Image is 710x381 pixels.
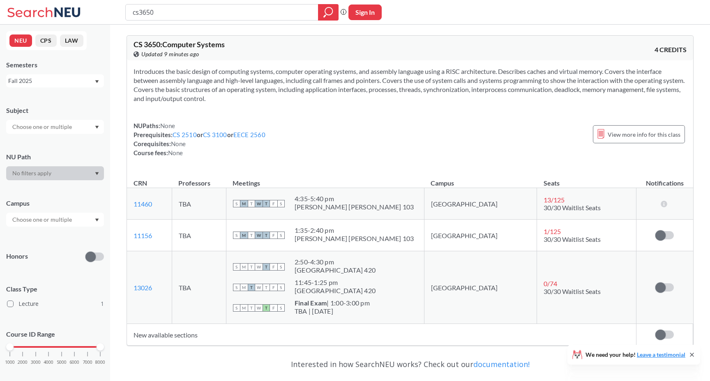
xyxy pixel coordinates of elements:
[132,5,312,19] input: Class, professor, course number, "phrase"
[8,215,77,225] input: Choose one or multiple
[263,200,270,207] span: T
[255,304,263,312] span: W
[6,120,104,134] div: Dropdown arrow
[134,232,152,239] a: 11156
[6,74,104,87] div: Fall 2025Dropdown arrow
[31,360,41,365] span: 3000
[83,360,92,365] span: 7000
[172,251,226,324] td: TBA
[544,235,601,243] span: 30/30 Waitlist Seats
[586,352,685,358] span: We need your help!
[544,204,601,211] span: 30/30 Waitlist Seats
[277,284,285,291] span: S
[233,200,240,207] span: S
[348,5,382,20] button: Sign In
[277,304,285,312] span: S
[270,200,277,207] span: F
[6,60,104,69] div: Semesters
[240,263,248,271] span: M
[233,232,240,239] span: S
[168,149,183,156] span: None
[318,4,339,21] div: magnifying glass
[637,351,685,358] a: Leave a testimonial
[141,50,199,59] span: Updated 9 minutes ago
[95,360,105,365] span: 8000
[134,284,152,291] a: 13026
[295,287,376,295] div: [GEOGRAPHIC_DATA] 420
[6,252,28,261] p: Honors
[172,188,226,220] td: TBA
[295,258,376,266] div: 2:50 - 4:30 pm
[270,263,277,271] span: F
[248,284,255,291] span: T
[263,284,270,291] span: T
[248,232,255,239] span: T
[263,232,270,239] span: T
[134,67,687,103] section: Introduces the basic design of computing systems, computer operating systems, and assembly langua...
[248,200,255,207] span: T
[263,304,270,312] span: T
[240,200,248,207] span: M
[134,121,265,157] div: NUPaths: Prerequisites: or or Corequisites: Course fees:
[636,170,693,188] th: Notifications
[233,304,240,312] span: S
[172,170,226,188] th: Professors
[277,263,285,271] span: S
[255,263,263,271] span: W
[473,359,530,369] a: documentation!
[295,234,414,243] div: [PERSON_NAME] [PERSON_NAME] 103
[255,284,263,291] span: W
[424,251,537,324] td: [GEOGRAPHIC_DATA]
[6,213,104,227] div: Dropdown arrow
[240,284,248,291] span: M
[160,122,175,129] span: None
[424,188,537,220] td: [GEOGRAPHIC_DATA]
[270,304,277,312] span: F
[95,80,99,83] svg: Dropdown arrow
[95,126,99,129] svg: Dropdown arrow
[248,304,255,312] span: T
[7,298,104,309] label: Lecture
[233,131,265,138] a: EECE 2560
[270,232,277,239] span: F
[544,287,601,295] span: 30/30 Waitlist Seats
[6,152,104,161] div: NU Path
[537,170,636,188] th: Seats
[95,218,99,222] svg: Dropdown arrow
[6,285,104,294] span: Class Type
[655,45,687,54] span: 4 CREDITS
[173,131,197,138] a: CS 2510
[295,195,414,203] div: 4:35 - 5:40 pm
[424,220,537,251] td: [GEOGRAPHIC_DATA]
[240,232,248,239] span: M
[295,307,370,315] div: TBA | [DATE]
[248,263,255,271] span: T
[5,360,15,365] span: 1000
[255,200,263,207] span: W
[6,106,104,115] div: Subject
[8,76,94,85] div: Fall 2025
[127,352,694,376] div: Interested in how SearchNEU works? Check out our
[263,263,270,271] span: T
[134,200,152,208] a: 11460
[255,232,263,239] span: W
[226,170,424,188] th: Meetings
[6,199,104,208] div: Campus
[295,278,376,287] div: 11:45 - 1:25 pm
[127,324,636,346] td: New available sections
[233,263,240,271] span: S
[277,200,285,207] span: S
[101,299,104,308] span: 1
[295,226,414,234] div: 1:35 - 2:40 pm
[424,170,537,188] th: Campus
[295,299,327,307] b: Final Exam
[35,34,57,47] button: CPS
[295,299,370,307] div: | 1:00-3:00 pm
[60,34,83,47] button: LAW
[134,40,225,49] span: CS 3650 : Computer Systems
[544,227,561,235] span: 1 / 125
[57,360,67,365] span: 5000
[544,280,557,287] span: 0 / 74
[134,179,147,188] div: CRN
[544,196,565,204] span: 13 / 125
